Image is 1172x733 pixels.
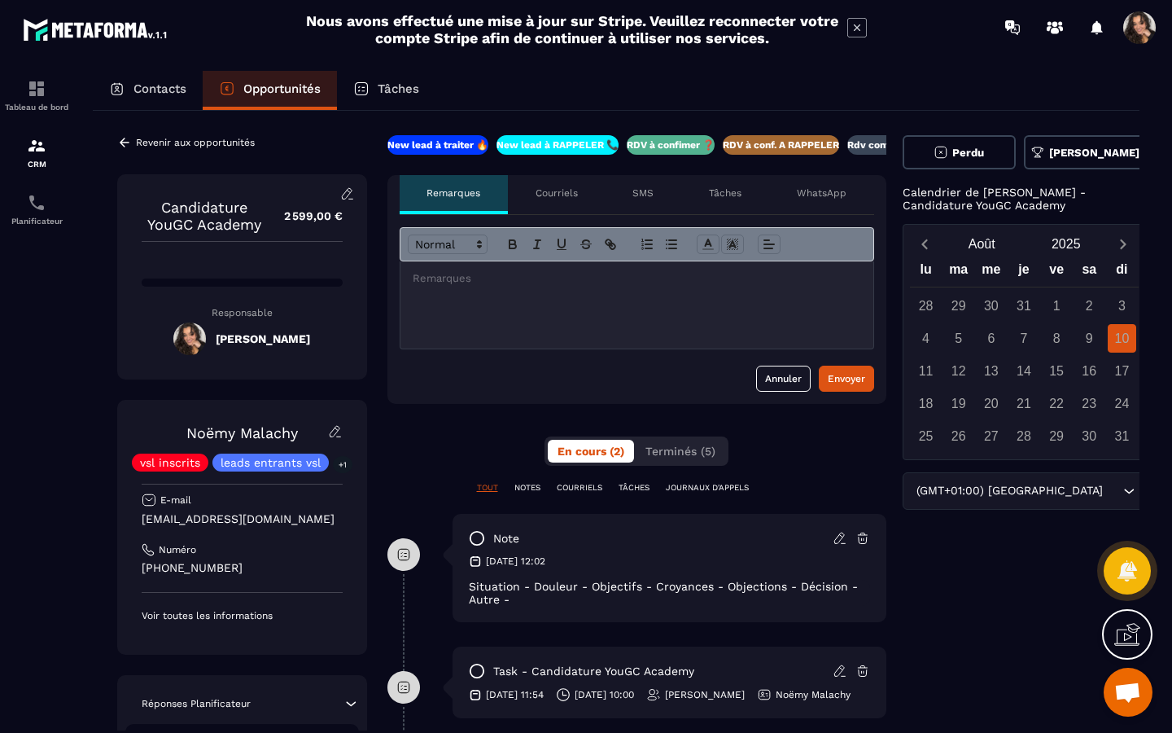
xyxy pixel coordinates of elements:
a: Ouvrir le chat [1104,668,1152,717]
a: Tâches [337,71,435,110]
span: Terminés (5) [645,445,715,458]
div: 9 [1075,324,1104,353]
div: 31 [1009,292,1038,320]
p: CRM [4,160,69,169]
p: Planificateur [4,217,69,226]
div: 19 [944,389,973,418]
p: Voir toutes les informations [142,609,343,622]
div: 4 [912,324,940,353]
div: ma [942,258,975,287]
p: Tâches [378,81,419,96]
div: 2 [1075,292,1104,320]
div: sa [1073,258,1105,287]
img: formation [27,79,46,99]
div: 6 [977,324,1005,353]
h2: Nous avons effectué une mise à jour sur Stripe. Veuillez reconnecter votre compte Stripe afin de ... [305,12,839,46]
div: Calendar wrapper [910,258,1139,450]
div: 10 [1108,324,1136,353]
p: [DATE] 10:00 [575,688,634,701]
div: 8 [1043,324,1071,353]
button: Open years overlay [1024,230,1109,258]
div: 13 [977,357,1005,385]
div: Situation - Douleur - Objectifs - Croyances - Objections - Décision - Autre - [469,580,870,606]
p: Tâches [709,187,741,200]
p: [PERSON_NAME] [665,688,745,701]
p: Noëmy Malachy [776,688,851,701]
button: Annuler [756,366,811,392]
div: 25 [912,422,940,450]
div: 18 [912,389,940,418]
h5: [PERSON_NAME] [216,332,310,345]
button: Envoyer [819,366,874,392]
p: task - Candidature YouGC Academy [493,664,694,679]
a: Noëmy Malachy [186,424,298,441]
a: Opportunités [203,71,337,110]
div: 24 [1108,389,1136,418]
div: 30 [977,292,1005,320]
button: En cours (2) [548,440,634,463]
p: Opportunités [243,81,321,96]
div: 3 [1108,292,1136,320]
button: [PERSON_NAME] [1024,135,1146,169]
div: 16 [1075,357,1104,385]
div: Calendar days [910,292,1139,450]
div: 29 [944,292,973,320]
div: di [1105,258,1138,287]
span: En cours (2) [558,445,624,458]
p: +1 [333,456,352,473]
div: Envoyer [828,371,865,387]
div: 30 [1075,422,1104,450]
div: 12 [944,357,973,385]
div: je [1008,258,1040,287]
p: NOTES [514,482,540,494]
p: Rdv confirmé ✅ [847,138,925,151]
p: Responsable [142,307,343,318]
div: 28 [912,292,940,320]
p: Numéro [159,543,196,556]
p: TOUT [477,482,498,494]
div: 15 [1043,357,1071,385]
p: leads entrants vsl [221,457,321,468]
input: Search for option [1107,482,1119,500]
a: schedulerschedulerPlanificateur [4,181,69,238]
p: Courriels [536,187,578,200]
div: lu [910,258,942,287]
button: Perdu [903,135,1017,169]
img: logo [23,15,169,44]
div: 31 [1108,422,1136,450]
button: Open months overlay [940,230,1025,258]
div: 7 [1009,324,1038,353]
button: Next month [1109,233,1139,255]
p: [PHONE_NUMBER] [142,560,343,576]
p: vsl inscrits [140,457,200,468]
div: 26 [944,422,973,450]
img: scheduler [27,193,46,213]
span: (GMT+01:00) [GEOGRAPHIC_DATA] [913,482,1107,500]
button: Previous month [910,233,940,255]
button: Terminés (5) [636,440,725,463]
div: 5 [944,324,973,353]
p: [DATE] 12:02 [486,555,545,568]
p: RDV à conf. A RAPPELER [723,138,839,151]
p: COURRIELS [557,482,602,494]
div: 23 [1075,389,1104,418]
p: RDV à confimer ❓ [627,138,715,151]
p: New lead à RAPPELER 📞 [496,138,619,151]
p: JOURNAUX D'APPELS [666,482,749,494]
p: TÂCHES [619,482,649,494]
img: formation [27,136,46,156]
div: 17 [1108,357,1136,385]
p: Revenir aux opportunités [136,137,255,148]
a: formationformationTableau de bord [4,67,69,124]
div: 22 [1043,389,1071,418]
a: Contacts [93,71,203,110]
div: 27 [977,422,1005,450]
p: note [493,531,519,546]
p: Calendrier de [PERSON_NAME] - Candidature YouGC Academy [903,186,1146,212]
p: [DATE] 11:54 [486,688,544,701]
div: 14 [1009,357,1038,385]
div: 11 [912,357,940,385]
p: WhatsApp [797,187,846,200]
p: E-mail [160,494,191,507]
span: Perdu [952,147,984,159]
